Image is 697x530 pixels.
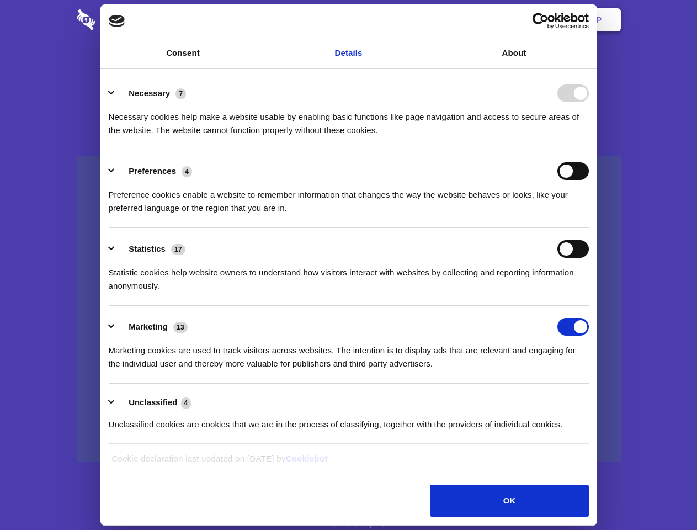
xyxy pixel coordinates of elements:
button: Marketing (13) [109,318,195,336]
div: Necessary cookies help make a website usable by enabling basic functions like page navigation and... [109,102,589,137]
div: Unclassified cookies are cookies that we are in the process of classifying, together with the pro... [109,410,589,431]
h4: Auto-redaction of sensitive data, encrypted data sharing and self-destructing private chats. Shar... [77,100,621,137]
span: 13 [173,322,188,333]
img: logo-wordmark-white-trans-d4663122ce5f474addd5e946df7df03e33cb6a1c49d2221995e7729f52c070b2.svg [77,9,171,30]
div: Marketing cookies are used to track visitors across websites. The intention is to display ads tha... [109,336,589,370]
button: Statistics (17) [109,240,193,258]
button: Necessary (7) [109,84,193,102]
span: 7 [175,88,186,99]
a: Details [266,38,432,68]
label: Preferences [129,166,176,176]
div: Statistic cookies help website owners to understand how visitors interact with websites by collec... [109,258,589,293]
a: Pricing [324,3,372,37]
iframe: Drift Widget Chat Controller [642,475,684,517]
img: logo [109,15,125,27]
button: OK [430,485,588,517]
a: Usercentrics Cookiebot - opens in a new window [492,13,589,29]
span: 4 [181,397,191,409]
label: Statistics [129,244,166,253]
label: Marketing [129,322,168,331]
a: Login [501,3,549,37]
div: Cookie declaration last updated on [DATE] by [103,452,594,474]
a: Wistia video thumbnail [77,156,621,462]
button: Unclassified (4) [109,396,198,410]
a: Contact [448,3,498,37]
span: 4 [182,166,192,177]
div: Preference cookies enable a website to remember information that changes the way the website beha... [109,180,589,215]
a: Cookiebot [286,454,328,463]
a: About [432,38,597,68]
label: Necessary [129,88,170,98]
span: 17 [171,244,185,255]
a: Consent [100,38,266,68]
button: Preferences (4) [109,162,199,180]
h1: Eliminate Slack Data Loss. [77,50,621,89]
